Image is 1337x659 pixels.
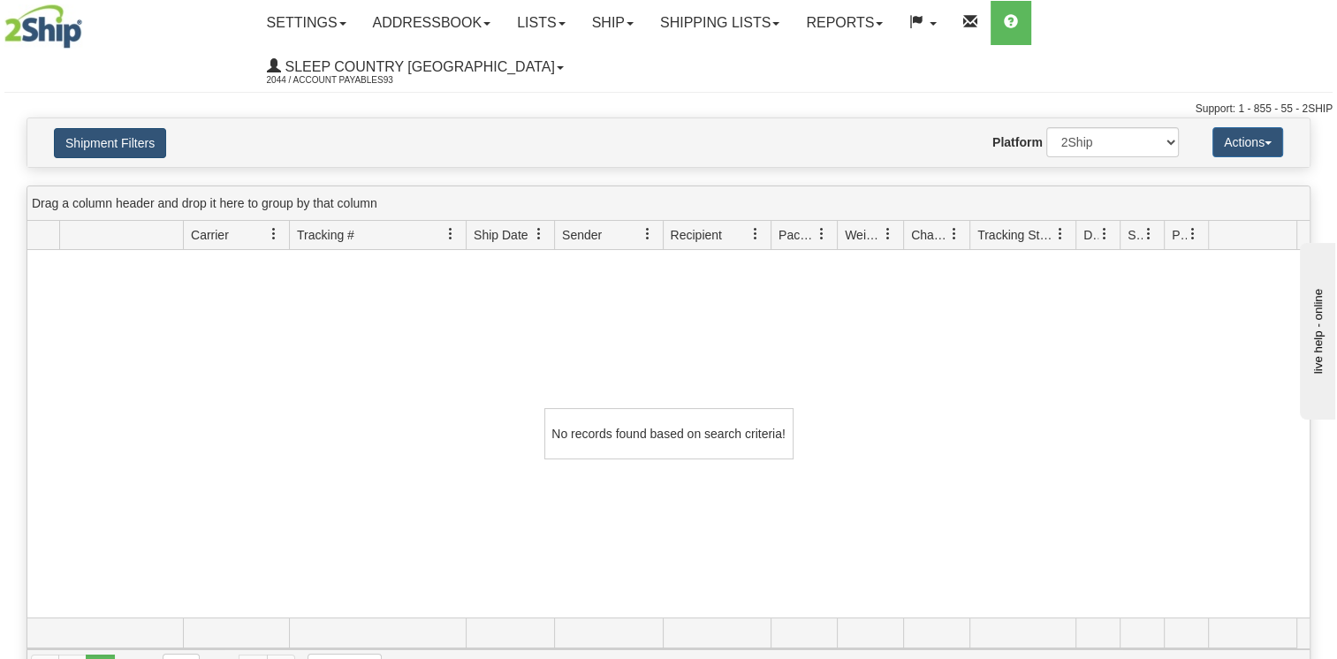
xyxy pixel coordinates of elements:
span: Tracking Status [977,226,1054,244]
a: Reports [793,1,896,45]
button: Shipment Filters [54,128,166,158]
a: Settings [254,1,360,45]
span: Sender [562,226,602,244]
span: Carrier [191,226,229,244]
a: Carrier filter column settings [259,219,289,249]
span: Recipient [671,226,722,244]
a: Shipment Issues filter column settings [1134,219,1164,249]
a: Shipping lists [647,1,793,45]
a: Weight filter column settings [873,219,903,249]
span: Pickup Status [1172,226,1187,244]
iframe: chat widget [1296,239,1335,420]
a: Charge filter column settings [939,219,969,249]
button: Actions [1212,127,1283,157]
label: Platform [992,133,1043,151]
a: Pickup Status filter column settings [1178,219,1208,249]
span: Ship Date [474,226,528,244]
a: Delivery Status filter column settings [1090,219,1120,249]
a: Recipient filter column settings [741,219,771,249]
a: Lists [504,1,578,45]
a: Packages filter column settings [807,219,837,249]
a: Tracking Status filter column settings [1045,219,1075,249]
a: Ship [579,1,647,45]
a: Sender filter column settings [633,219,663,249]
a: Tracking # filter column settings [436,219,466,249]
span: Weight [845,226,882,244]
img: logo2044.jpg [4,4,82,49]
a: Sleep Country [GEOGRAPHIC_DATA] 2044 / Account Payables93 [254,45,577,89]
span: Charge [911,226,948,244]
span: 2044 / Account Payables93 [267,72,399,89]
a: Ship Date filter column settings [524,219,554,249]
span: Sleep Country [GEOGRAPHIC_DATA] [281,59,555,74]
span: Tracking # [297,226,354,244]
span: Packages [779,226,816,244]
div: Support: 1 - 855 - 55 - 2SHIP [4,102,1333,117]
span: Delivery Status [1083,226,1098,244]
div: grid grouping header [27,186,1310,221]
span: Shipment Issues [1128,226,1143,244]
div: live help - online [13,15,163,28]
a: Addressbook [360,1,505,45]
div: No records found based on search criteria! [544,408,794,459]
